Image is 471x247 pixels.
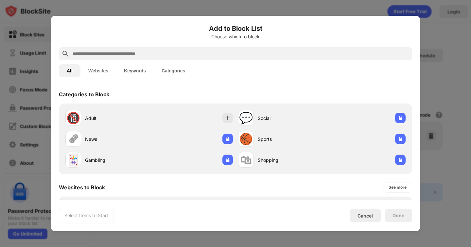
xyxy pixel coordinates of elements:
[64,212,108,219] div: Select Items to Start
[59,184,105,191] div: Websites to Block
[85,115,149,122] div: Adult
[68,132,79,146] div: 🗞
[85,136,149,142] div: News
[80,64,116,77] button: Websites
[154,64,193,77] button: Categories
[239,111,253,125] div: 💬
[258,157,322,163] div: Shopping
[116,64,154,77] button: Keywords
[358,213,373,218] div: Cancel
[59,91,109,98] div: Categories to Block
[59,64,80,77] button: All
[85,157,149,163] div: Gambling
[392,213,404,218] div: Done
[258,136,322,142] div: Sports
[240,153,252,167] div: 🛍
[258,115,322,122] div: Social
[389,184,407,191] div: See more
[59,24,412,33] h6: Add to Block List
[61,50,69,58] img: search.svg
[66,153,80,167] div: 🃏
[239,132,253,146] div: 🏀
[59,34,412,39] div: Choose which to block
[66,111,80,125] div: 🔞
